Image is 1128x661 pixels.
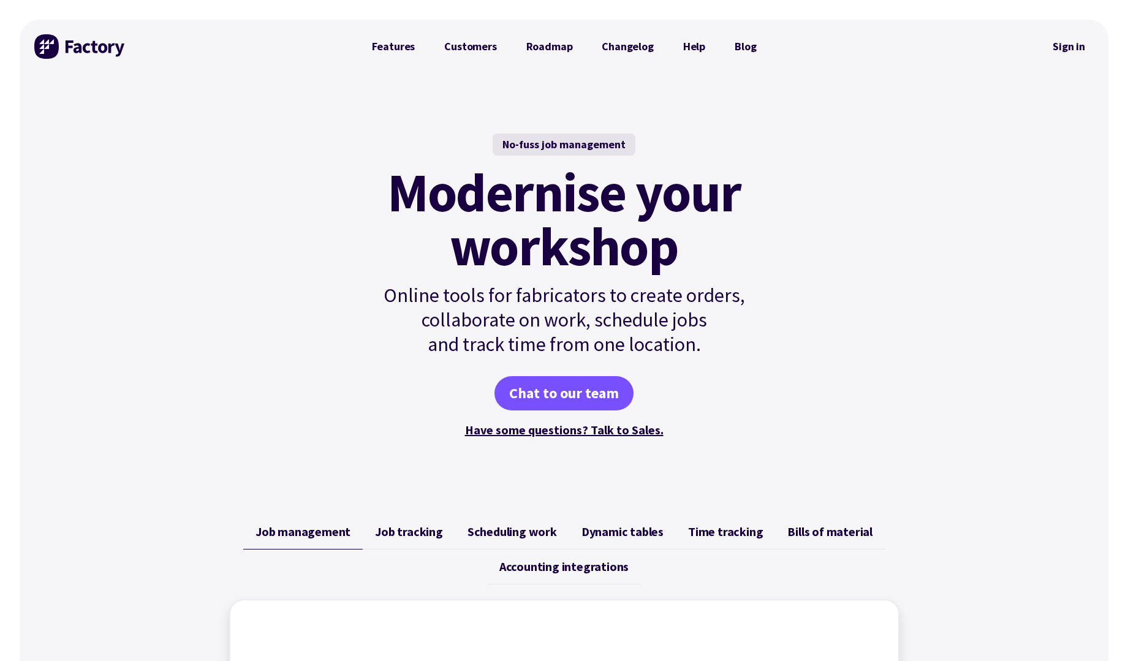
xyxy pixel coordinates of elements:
a: Features [357,34,430,59]
a: Changelog [587,34,668,59]
span: Accounting integrations [499,559,629,574]
span: Dynamic tables [581,524,664,539]
a: Roadmap [512,34,588,59]
a: Chat to our team [494,376,634,410]
a: Customers [430,34,511,59]
nav: Primary Navigation [357,34,771,59]
a: Blog [720,34,771,59]
a: Help [668,34,720,59]
span: Job management [256,524,350,539]
mark: Modernise your workshop [387,165,741,273]
span: Job tracking [375,524,443,539]
img: Factory [34,34,126,59]
span: Scheduling work [467,524,557,539]
a: Sign in [1044,32,1094,61]
nav: Secondary Navigation [1044,32,1094,61]
a: Have some questions? Talk to Sales. [465,422,664,437]
p: Online tools for fabricators to create orders, collaborate on work, schedule jobs and track time ... [357,283,771,357]
span: Time tracking [688,524,763,539]
span: Bills of material [787,524,872,539]
div: No-fuss job management [493,134,635,156]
